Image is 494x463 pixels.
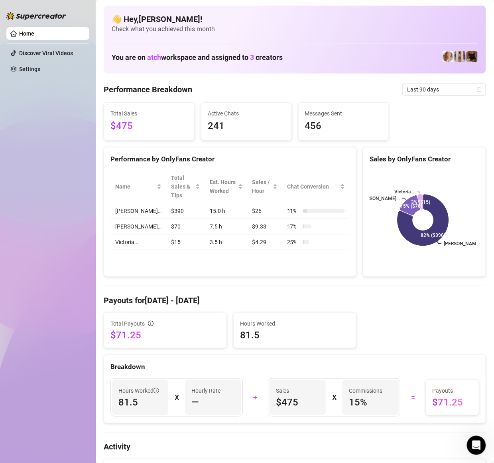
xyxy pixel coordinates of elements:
[166,170,205,203] th: Total Sales & Tips
[110,329,220,342] span: $71.25
[104,441,486,453] h4: Activity
[466,51,478,62] img: Lily Rhyia
[240,319,350,328] span: Hours Worked
[13,65,79,70] div: [PERSON_NAME] • Just now
[287,182,339,191] span: Chat Conversion
[19,66,40,72] a: Settings
[104,295,486,306] h4: Payouts for [DATE] - [DATE]
[97,165,149,181] button: Report Bug 🐛
[433,396,472,409] span: $71.25
[70,212,149,228] button: I need an explanation❓
[112,25,478,34] span: Check what you achieved this month
[208,119,285,134] span: 241
[477,87,482,92] span: calendar
[13,51,111,59] div: Hey, What brings you here [DATE]?
[210,178,236,195] div: Est. Hours Worked
[276,396,319,409] span: $475
[395,189,415,195] text: Victoria…
[110,109,188,118] span: Total Sales
[171,173,194,200] span: Total Sales & Tips
[67,10,98,18] p: A few hours
[6,12,66,20] img: logo-BBDzfeDw.svg
[305,119,382,134] span: 456
[205,234,247,250] td: 3.5 h
[36,252,149,268] button: Desktop App and Browser Extention
[287,238,300,246] span: 25 %
[248,219,282,234] td: $9.33
[250,53,254,62] span: 3
[45,4,58,17] div: Profile image for Joe
[34,165,96,181] button: Izzy AI Chatter 👩
[166,219,205,234] td: $70
[455,51,466,62] img: Victoria
[360,196,400,201] text: [PERSON_NAME]…
[252,178,271,195] span: Sales / Hour
[467,436,486,455] iframe: Intercom live chat
[110,219,166,234] td: [PERSON_NAME]…
[205,219,247,234] td: 7.5 h
[110,203,166,219] td: [PERSON_NAME]…
[148,321,154,326] span: info-circle
[349,396,392,409] span: 15 %
[444,241,484,246] text: [PERSON_NAME]…
[118,386,159,395] span: Hours Worked
[115,182,155,191] span: Name
[205,203,247,219] td: 15.0 h
[118,396,162,409] span: 81.5
[61,4,111,10] h1: 🌟 Supercreator
[34,4,47,17] img: Profile image for Giselle
[240,329,350,342] span: 81.5
[248,391,264,404] div: +
[191,386,220,395] article: Hourly Rate
[6,46,153,81] div: Ella says…
[248,170,282,203] th: Sales / Hour
[19,30,34,37] a: Home
[110,154,350,165] div: Performance by OnlyFans Creator
[19,50,73,56] a: Discover Viral Videos
[166,234,205,250] td: $15
[332,391,336,404] div: X
[370,154,479,165] div: Sales by OnlyFans Creator
[110,362,479,372] div: Breakdown
[104,84,192,95] h4: Performance Breakdown
[287,207,300,215] span: 11 %
[166,203,205,219] td: $390
[443,51,454,62] img: Amy Pond
[110,170,166,203] th: Name
[23,4,35,17] img: Profile image for Ella
[191,396,199,409] span: —
[139,3,154,18] button: Home
[433,386,472,395] span: Payouts
[35,232,149,248] button: Get started with the Desktop app ⭐️
[154,388,159,393] span: info-circle
[305,109,382,118] span: Messages Sent
[287,222,300,231] span: 17 %
[175,391,179,404] div: X
[282,170,350,203] th: Chat Conversion
[5,3,20,18] button: go back
[110,234,166,250] td: Victoria…
[248,203,282,219] td: $26
[208,109,285,118] span: Active Chats
[112,53,283,62] h1: You are on workspace and assigned to creators
[405,391,421,404] div: =
[110,119,188,134] span: $475
[147,53,161,62] span: atch
[248,234,282,250] td: $4.29
[10,185,149,208] button: Izzy Credits, billing & subscription or Affiliate Program 💵
[349,386,382,395] article: Commissions
[276,386,319,395] span: Sales
[112,14,478,25] h4: 👋 Hey, [PERSON_NAME] !
[6,46,118,64] div: Hey, What brings you here [DATE]?[PERSON_NAME] • Just now
[407,83,481,95] span: Last 90 days
[110,319,145,328] span: Total Payouts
